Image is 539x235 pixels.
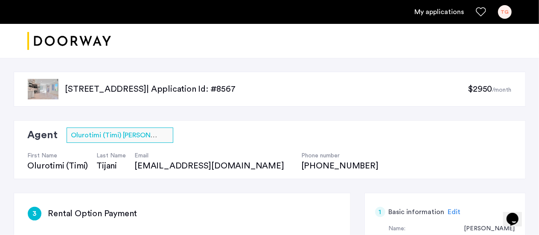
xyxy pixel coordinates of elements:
[389,224,406,234] div: Name:
[448,209,461,215] span: Edit
[96,160,126,172] div: Tijani
[28,207,41,220] div: 3
[456,224,515,234] div: Timothy Gerstmyer
[492,87,512,93] sub: /month
[301,151,379,160] h4: Phone number
[28,151,88,160] h4: First Name
[65,83,468,95] p: [STREET_ADDRESS] | Application Id: #8567
[28,79,58,99] img: apartment
[96,151,126,160] h4: Last Name
[134,151,292,160] h4: Email
[48,208,137,220] h3: Rental Option Payment
[27,25,111,57] a: Cazamio logo
[389,207,445,217] h5: Basic information
[28,128,58,143] h2: Agent
[375,207,385,217] div: 1
[28,160,88,172] div: Olurotimi (Timi)
[476,7,486,17] a: Favorites
[27,25,111,57] img: logo
[468,85,492,93] span: $2950
[414,7,464,17] a: My application
[498,5,512,19] div: TG
[301,160,379,172] div: [PHONE_NUMBER]
[134,160,292,172] div: [EMAIL_ADDRESS][DOMAIN_NAME]
[503,201,530,226] iframe: chat widget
